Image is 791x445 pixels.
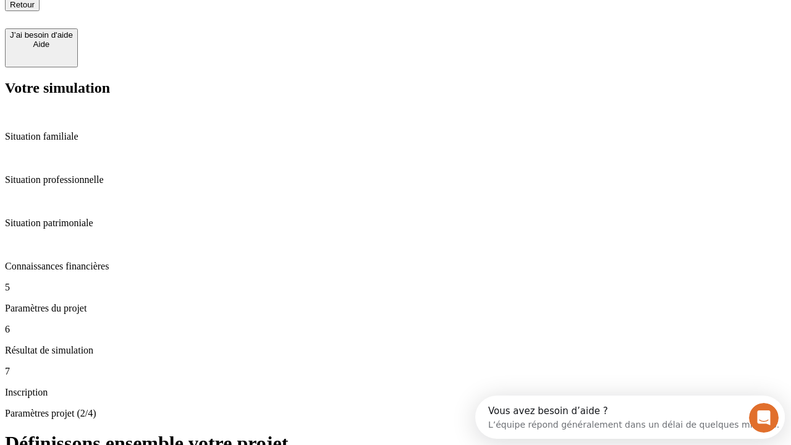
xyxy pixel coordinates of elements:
iframe: Intercom live chat [749,403,779,433]
p: 5 [5,282,786,293]
div: Aide [10,40,73,49]
p: Situation patrimoniale [5,218,786,229]
p: Situation familiale [5,131,786,142]
p: Résultat de simulation [5,345,786,356]
iframe: Intercom live chat discovery launcher [475,396,785,439]
div: Vous avez besoin d’aide ? [13,11,304,20]
p: Inscription [5,387,786,398]
button: J’ai besoin d'aideAide [5,28,78,67]
p: 6 [5,324,786,335]
p: Situation professionnelle [5,174,786,185]
p: Paramètres du projet [5,303,786,314]
div: J’ai besoin d'aide [10,30,73,40]
p: 7 [5,366,786,377]
h2: Votre simulation [5,80,786,96]
p: Paramètres projet (2/4) [5,408,786,419]
div: L’équipe répond généralement dans un délai de quelques minutes. [13,20,304,33]
div: Ouvrir le Messenger Intercom [5,5,341,39]
p: Connaissances financières [5,261,786,272]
